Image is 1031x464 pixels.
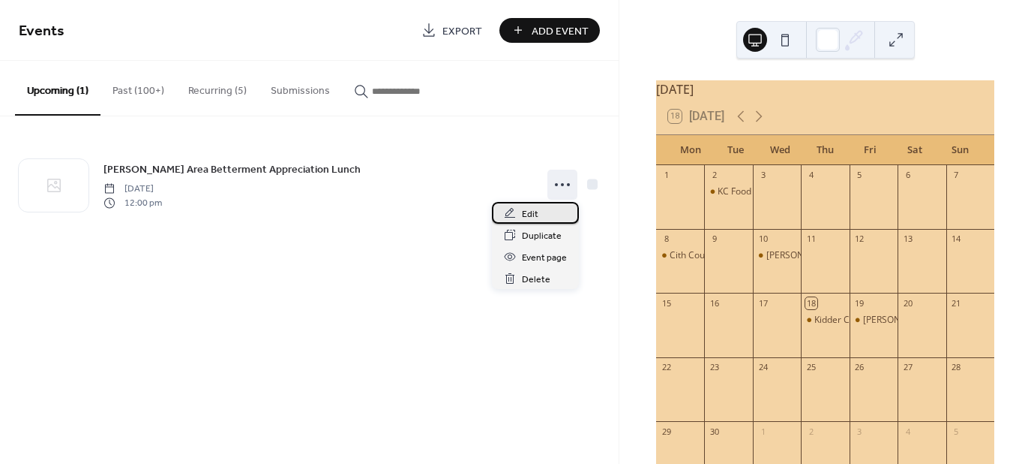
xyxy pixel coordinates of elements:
div: 23 [709,362,720,373]
div: Kidder County Council on Aging Board Meeting [814,314,1009,327]
div: 15 [661,297,672,309]
button: Submissions [259,61,342,114]
div: 4 [805,170,817,181]
div: 30 [709,426,720,437]
div: 29 [661,426,672,437]
div: KC Food Pantry [718,185,781,198]
div: 20 [902,297,913,309]
div: Cith Council Meeting [656,249,704,262]
button: Add Event [499,18,600,43]
div: Sat [892,135,937,165]
div: 14 [951,234,962,245]
span: 12:00 pm [103,196,162,209]
div: 2 [805,426,817,437]
div: 5 [951,426,962,437]
div: Thu [803,135,848,165]
button: Recurring (5) [176,61,259,114]
div: 1 [757,426,769,437]
div: Steele Area Betterment Appreciation Lunch [850,314,898,327]
span: Add Event [532,23,589,39]
div: 19 [854,297,865,309]
div: Mon [668,135,713,165]
button: Past (100+) [100,61,176,114]
div: 22 [661,362,672,373]
div: 7 [951,170,962,181]
div: Steele Betterment Group [753,249,801,262]
div: [DATE] [656,80,994,98]
div: 3 [757,170,769,181]
div: 18 [805,297,817,309]
span: Export [442,23,482,39]
div: Fri [847,135,892,165]
div: Cith Council Meeting [670,249,756,262]
div: [PERSON_NAME] Betterment Group [766,249,916,262]
div: Tue [713,135,758,165]
div: 27 [902,362,913,373]
div: KC Food Pantry [704,185,752,198]
button: Upcoming (1) [15,61,100,116]
div: Wed [758,135,803,165]
div: 3 [854,426,865,437]
a: [PERSON_NAME] Area Betterment Appreciation Lunch [103,161,361,178]
div: 10 [757,234,769,245]
span: Events [19,17,64,46]
div: 11 [805,234,817,245]
div: 2 [709,170,720,181]
div: 8 [661,234,672,245]
div: 17 [757,297,769,309]
div: 25 [805,362,817,373]
span: Delete [522,272,550,288]
div: 5 [854,170,865,181]
div: 4 [902,426,913,437]
div: 28 [951,362,962,373]
div: Kidder County Council on Aging Board Meeting [801,314,849,327]
div: 12 [854,234,865,245]
div: 13 [902,234,913,245]
span: Duplicate [522,228,562,244]
div: 1 [661,170,672,181]
div: 16 [709,297,720,309]
span: Event page [522,250,567,266]
div: 6 [902,170,913,181]
a: Export [410,18,493,43]
div: 9 [709,234,720,245]
div: 26 [854,362,865,373]
div: Sun [937,135,982,165]
span: [PERSON_NAME] Area Betterment Appreciation Lunch [103,162,361,178]
span: [DATE] [103,182,162,196]
div: 24 [757,362,769,373]
div: 21 [951,297,962,309]
span: Edit [522,206,538,222]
